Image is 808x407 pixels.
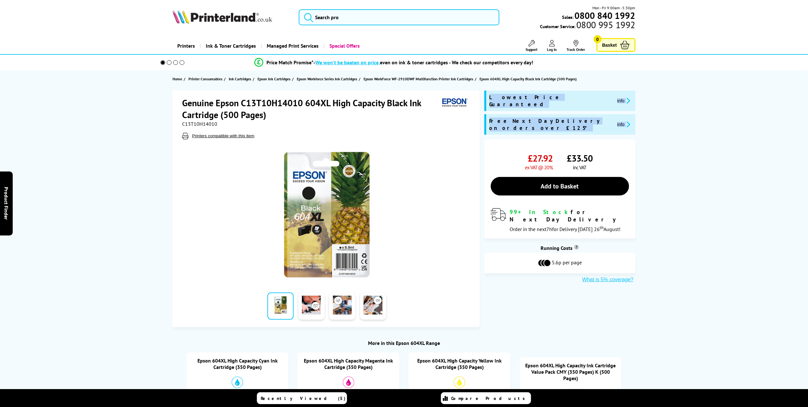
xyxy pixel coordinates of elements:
[232,377,243,388] img: Cyan
[491,208,629,232] div: modal_delivery
[297,76,359,82] a: Epson Workforce Series Ink Cartridges
[451,395,529,401] span: Compare Products
[540,22,635,29] span: Customer Service:
[528,152,553,164] span: £27.92
[581,276,635,283] button: What is 5% coverage?
[526,47,538,52] span: Support
[152,57,636,68] li: modal_Promise
[510,208,571,216] span: 99+ In Stock
[258,76,292,82] a: Epson Ink Cartridges
[525,164,553,171] span: ex VAT @ 20%
[484,245,635,251] div: Running Costs
[596,38,635,52] a: Basket 0
[567,40,585,52] a: Track Order
[575,10,635,21] b: 0800 840 1992
[417,357,502,370] a: Epson 604XL High Capacity Yellow Ink Cartridge (350 Pages)
[567,152,593,164] span: £33.50
[489,94,612,108] span: Lowest Price Guaranteed
[315,59,380,66] span: We won’t be beaten on price,
[182,97,439,121] h1: Genuine Epson C13T10H14010 604XL High Capacity Black Ink Cartridge (500 Pages)
[313,59,533,66] div: - even on ink & toner cartridges - We check our competitors every day!
[593,5,635,11] span: Mon - Fri 9:00am - 5:30pm
[575,22,635,28] span: 0800 995 1992
[261,395,346,401] span: Recently Viewed (5)
[257,392,347,404] a: Recently Viewed (5)
[173,10,272,24] img: Printerland Logo
[364,76,473,82] span: Epson WorkForce WF-2910DWF Multifunction Printer Ink Cartridges
[189,76,222,82] span: Printer Consumables
[299,9,499,25] input: Search pro
[304,357,393,370] a: Epson 604XL High Capacity Magenta Ink Cartridge (350 Pages)
[573,164,586,171] span: inc VAT
[562,14,574,20] span: Sales:
[440,97,469,109] img: Epson
[229,76,251,82] span: Ink Cartridges
[615,121,632,128] button: promo-description
[3,187,10,220] span: Product Finder
[615,97,632,104] button: promo-description
[602,41,617,49] span: Basket
[229,76,253,82] a: Ink Cartridges
[525,362,616,381] a: Epson 604XL High Capacity Ink Cartridge Value Pack CMY (350 Pages) K (500 Pages)
[441,392,531,404] a: Compare Products
[510,226,621,232] span: Order in the next for Delivery [DATE] 26 August!
[189,76,224,82] a: Printer Consumables
[173,76,184,82] a: Home
[190,133,256,139] button: Printers compatible with this item
[323,38,365,54] a: Special Offers
[600,225,604,230] sup: th
[547,47,557,52] span: Log In
[574,12,635,19] a: 0800 840 1992
[526,40,538,52] a: Support
[173,10,290,25] a: Printerland Logo
[574,245,579,250] sup: Cost per page
[510,208,629,223] div: for Next Day Delivery
[364,76,475,82] a: Epson WorkForce WF-2910DWF Multifunction Printer Ink Cartridges
[480,76,577,81] span: Epson 604XL High Capacity Black Ink Cartridge (500 Pages)
[266,59,313,66] span: Price Match Promise*
[258,76,290,82] span: Epson Ink Cartridges
[547,226,552,232] span: 7h
[491,177,629,196] a: Add to Basket
[264,152,389,277] img: Epson C13T10H14010 604XL High Capacity Black Ink Cartridge (500 Pages)
[547,40,557,52] a: Log In
[197,357,278,370] a: Epson 604XL High Capacity Cyan Ink Cartridge (350 Pages)
[200,38,261,54] a: Ink & Toner Cartridges
[489,117,612,132] span: Free Next Day Delivery on orders over £125*
[343,377,354,388] img: Magenta
[297,76,357,82] span: Epson Workforce Series Ink Cartridges
[594,35,602,43] span: 0
[182,121,217,127] span: C13T10H14010
[368,340,440,346] a: More in this Epson 604XL Range
[173,76,182,82] span: Home
[173,38,200,54] a: Printers
[261,38,323,54] a: Managed Print Services
[552,259,582,267] span: 5.6p per page
[454,377,465,388] img: Yellow
[206,38,256,54] span: Ink & Toner Cartridges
